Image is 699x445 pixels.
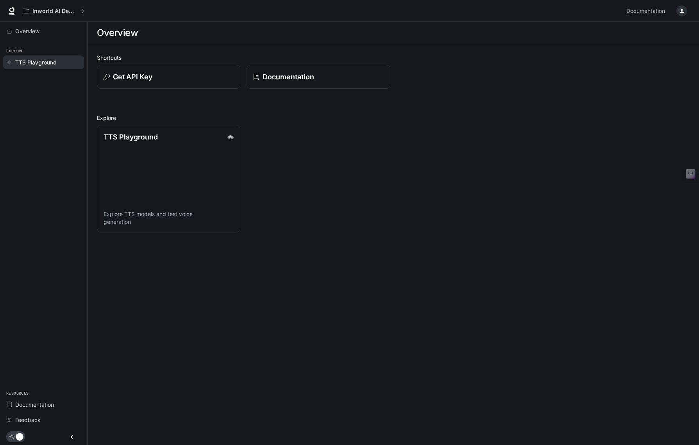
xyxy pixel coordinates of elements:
h2: Shortcuts [97,54,690,62]
a: Documentation [247,65,390,89]
span: Documentation [626,6,665,16]
a: TTS Playground [3,55,84,69]
h1: Overview [97,25,138,41]
button: All workspaces [20,3,88,19]
span: Overview [15,27,39,35]
a: Documentation [3,398,84,411]
p: Explore TTS models and test voice generation [104,210,234,226]
span: Feedback [15,416,41,424]
span: TTS Playground [15,58,57,66]
span: Dark mode toggle [16,432,23,441]
a: Overview [3,24,84,38]
p: TTS Playground [104,132,158,142]
button: Close drawer [63,429,81,445]
a: TTS PlaygroundExplore TTS models and test voice generation [97,125,240,232]
a: Feedback [3,413,84,427]
p: Inworld AI Demos [32,8,76,14]
button: Get API Key [97,65,240,89]
h2: Explore [97,114,690,122]
p: Get API Key [113,71,152,82]
span: Documentation [15,400,54,409]
p: Documentation [263,71,314,82]
a: Documentation [623,3,671,19]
